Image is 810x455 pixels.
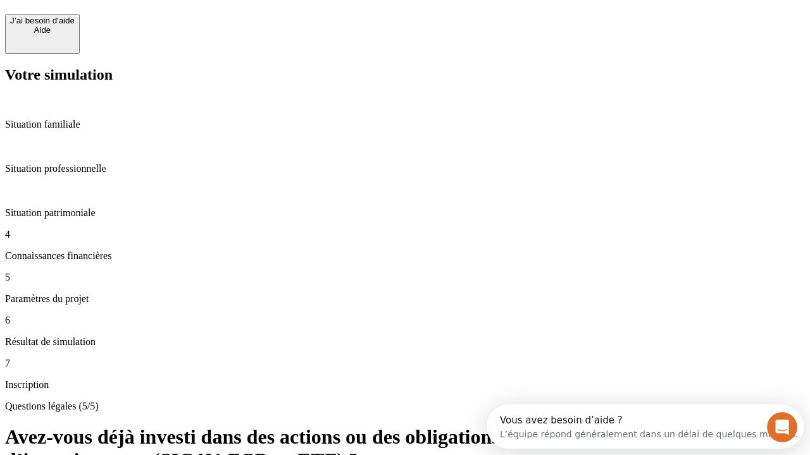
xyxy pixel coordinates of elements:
[5,250,805,262] p: Connaissances financières
[10,16,75,25] div: J’ai besoin d'aide
[5,119,805,130] p: Situation familiale
[487,404,804,449] iframe: Intercom live chat discovery launcher
[5,272,805,283] p: 5
[5,207,805,219] p: Situation patrimoniale
[5,358,805,369] p: 7
[5,5,349,40] div: Ouvrir le Messenger Intercom
[5,379,805,391] p: Inscription
[5,163,805,174] p: Situation professionnelle
[5,401,805,412] p: Questions légales (5/5)
[767,412,797,442] iframe: Intercom live chat
[5,14,80,54] button: J’ai besoin d'aideAide
[5,66,805,83] h2: Votre simulation
[5,229,805,240] p: 4
[10,25,75,35] div: Aide
[5,293,805,305] p: Paramètres du projet
[5,315,805,326] p: 6
[13,21,311,34] div: L’équipe répond généralement dans un délai de quelques minutes.
[5,336,805,348] p: Résultat de simulation
[13,11,311,21] div: Vous avez besoin d’aide ?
